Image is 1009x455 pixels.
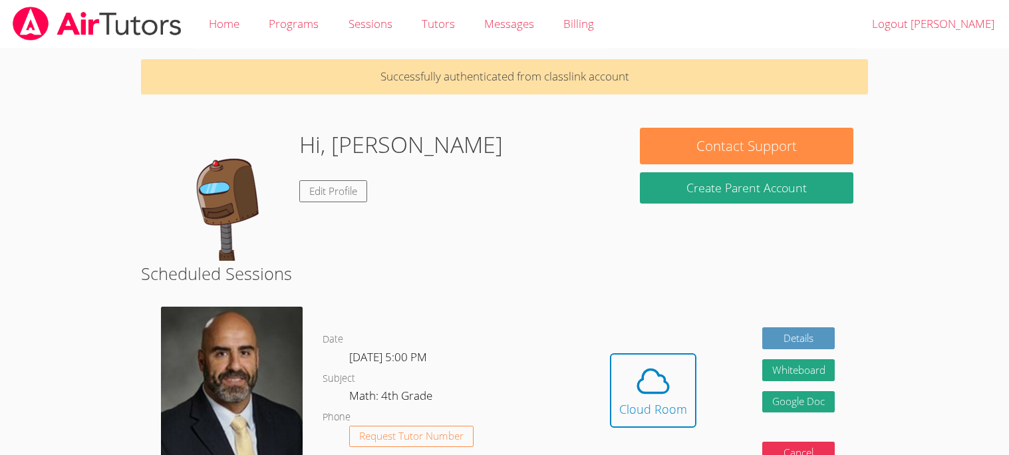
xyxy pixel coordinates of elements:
[156,128,289,261] img: default.png
[323,331,343,348] dt: Date
[141,59,867,94] p: Successfully authenticated from classlink account
[349,349,427,365] span: [DATE] 5:00 PM
[640,172,853,204] button: Create Parent Account
[610,353,696,428] button: Cloud Room
[484,16,534,31] span: Messages
[762,359,835,381] button: Whiteboard
[11,7,183,41] img: airtutors_banner-c4298cdbf04f3fff15de1276eac7730deb9818008684d7c2e4769d2f7ddbe033.png
[299,128,503,162] h1: Hi, [PERSON_NAME]
[762,391,835,413] a: Google Doc
[299,180,367,202] a: Edit Profile
[323,409,351,426] dt: Phone
[141,261,867,286] h2: Scheduled Sessions
[762,327,835,349] a: Details
[640,128,853,164] button: Contact Support
[359,431,464,441] span: Request Tutor Number
[349,426,474,448] button: Request Tutor Number
[323,371,355,387] dt: Subject
[619,400,687,418] div: Cloud Room
[349,386,435,409] dd: Math: 4th Grade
